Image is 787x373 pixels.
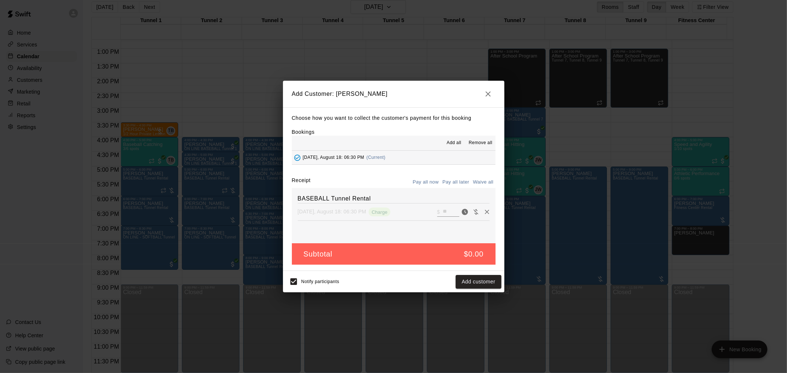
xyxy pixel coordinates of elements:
button: Pay all now [411,177,441,188]
p: Choose how you want to collect the customer's payment for this booking [292,114,496,123]
span: Waive payment [470,208,481,215]
button: Added - Collect Payment [292,152,303,163]
label: Receipt [292,177,311,188]
button: Remove all [466,137,495,149]
button: Waive all [471,177,496,188]
span: Remove all [469,139,492,147]
h2: Add Customer: [PERSON_NAME] [283,81,504,107]
span: Notify participants [301,279,339,285]
p: $ [437,208,440,216]
button: Remove [481,206,493,217]
h5: $0.00 [464,249,483,259]
button: Added - Collect Payment[DATE], August 18: 06:30 PM(Current) [292,151,496,164]
span: Pay now [459,208,470,215]
span: (Current) [366,155,386,160]
h6: BASEBALL Tunnel Rental [298,194,490,203]
button: Add all [442,137,466,149]
button: Add customer [456,275,501,289]
label: Bookings [292,129,315,135]
button: Pay all later [441,177,471,188]
p: [DATE], August 18: 06:30 PM [298,208,366,215]
span: Add all [447,139,462,147]
h5: Subtotal [304,249,332,259]
span: [DATE], August 18: 06:30 PM [303,155,365,160]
